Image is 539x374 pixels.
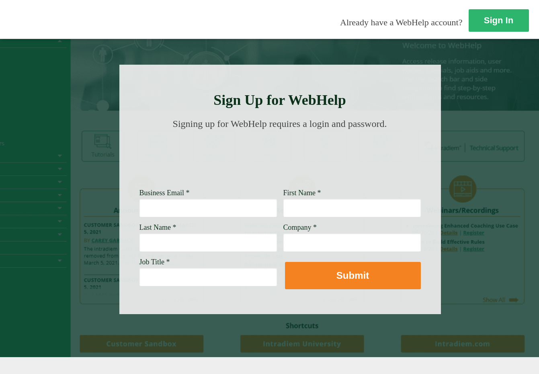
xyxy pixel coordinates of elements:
strong: Sign Up for WebHelp [213,92,346,108]
button: Submit [285,262,421,289]
strong: Sign In [484,15,513,25]
span: Last Name * [139,223,176,231]
span: Signing up for WebHelp requires a login and password. [173,119,387,129]
span: Business Email * [139,189,190,197]
img: Need Credentials? Sign up below. Have Credentials? Use the sign-in button. [144,137,416,178]
strong: Submit [336,270,369,281]
span: First Name * [283,189,321,197]
span: Company * [283,223,317,231]
span: Job Title * [139,258,170,266]
span: Already have a WebHelp account? [340,17,462,27]
a: Sign In [469,9,529,32]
